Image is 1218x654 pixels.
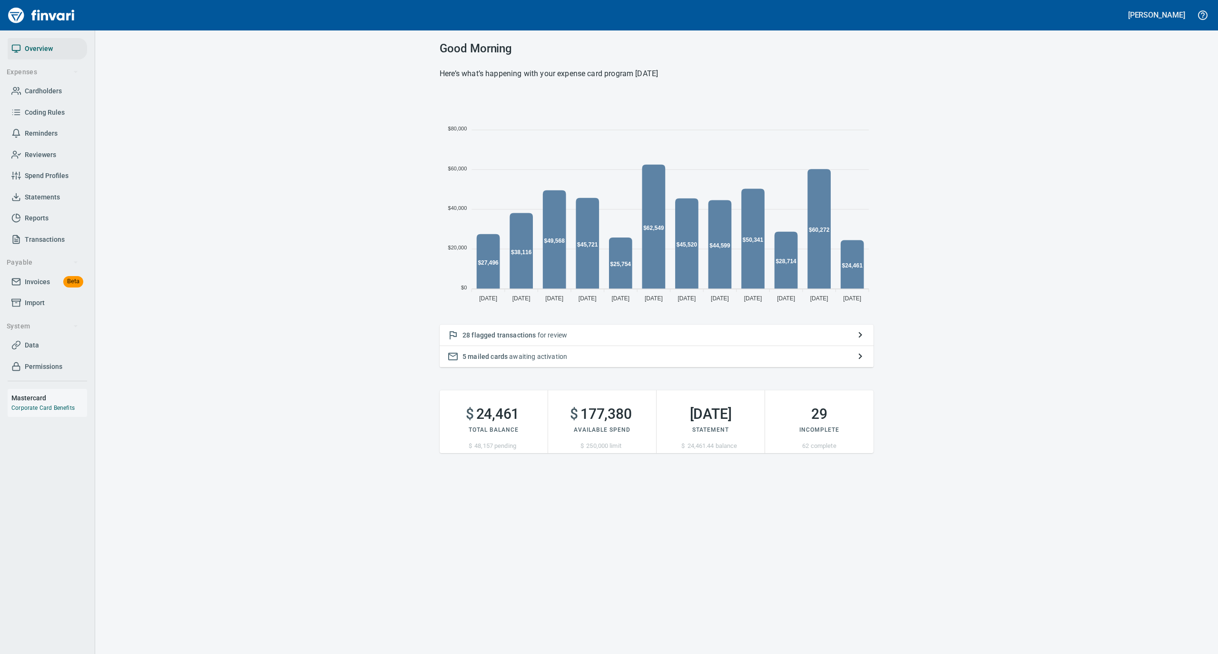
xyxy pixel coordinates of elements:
button: Expenses [3,63,82,81]
span: Beta [63,276,83,287]
h6: Here’s what’s happening with your expense card program [DATE] [440,67,874,80]
p: awaiting activation [462,352,851,361]
a: Statements [8,187,87,208]
a: Reminders [8,123,87,144]
img: Finvari [6,4,77,27]
a: InvoicesBeta [8,271,87,293]
tspan: $40,000 [448,205,467,211]
tspan: [DATE] [843,295,861,302]
span: flagged transactions [471,331,536,339]
a: Coding Rules [8,102,87,123]
p: 62 complete [765,441,874,451]
a: Cardholders [8,80,87,102]
tspan: [DATE] [678,295,696,302]
tspan: [DATE] [711,295,729,302]
tspan: $60,000 [448,166,467,171]
span: Expenses [7,66,79,78]
a: Data [8,335,87,356]
p: for review [462,330,851,340]
tspan: [DATE] [810,295,828,302]
tspan: [DATE] [579,295,597,302]
tspan: $0 [461,285,467,290]
button: 28 flagged transactions for review [440,325,874,346]
span: Reviewers [25,149,56,161]
tspan: [DATE] [611,295,629,302]
a: Reports [8,208,87,229]
button: System [3,317,82,335]
tspan: [DATE] [744,295,762,302]
a: Import [8,292,87,314]
h6: Mastercard [11,393,87,403]
a: Overview [8,38,87,59]
button: 29Incomplete62 complete [765,390,874,453]
span: Coding Rules [25,107,65,119]
a: Permissions [8,356,87,377]
span: mailed cards [468,353,508,360]
a: Spend Profiles [8,165,87,187]
span: Reminders [25,128,58,139]
a: Transactions [8,229,87,250]
span: Transactions [25,234,65,246]
span: Overview [25,43,53,55]
tspan: $20,000 [448,245,467,250]
span: Data [25,339,39,351]
span: 28 [462,331,470,339]
span: Spend Profiles [25,170,69,182]
a: Reviewers [8,144,87,166]
h3: Good Morning [440,42,874,55]
tspan: [DATE] [777,295,795,302]
span: Permissions [25,361,62,373]
tspan: [DATE] [545,295,563,302]
span: Cardholders [25,85,62,97]
h2: 29 [765,406,874,423]
span: Invoices [25,276,50,288]
h5: [PERSON_NAME] [1128,10,1185,20]
span: Reports [25,212,49,224]
button: 5 mailed cards awaiting activation [440,346,874,367]
a: Corporate Card Benefits [11,405,75,411]
button: [PERSON_NAME] [1126,8,1188,22]
span: Import [25,297,45,309]
tspan: $80,000 [448,126,467,131]
span: 5 [462,353,466,360]
tspan: [DATE] [512,295,530,302]
span: Incomplete [799,426,839,433]
button: Payable [3,254,82,271]
tspan: [DATE] [645,295,663,302]
span: System [7,320,79,332]
tspan: [DATE] [479,295,497,302]
span: Payable [7,257,79,268]
span: Statements [25,191,60,203]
